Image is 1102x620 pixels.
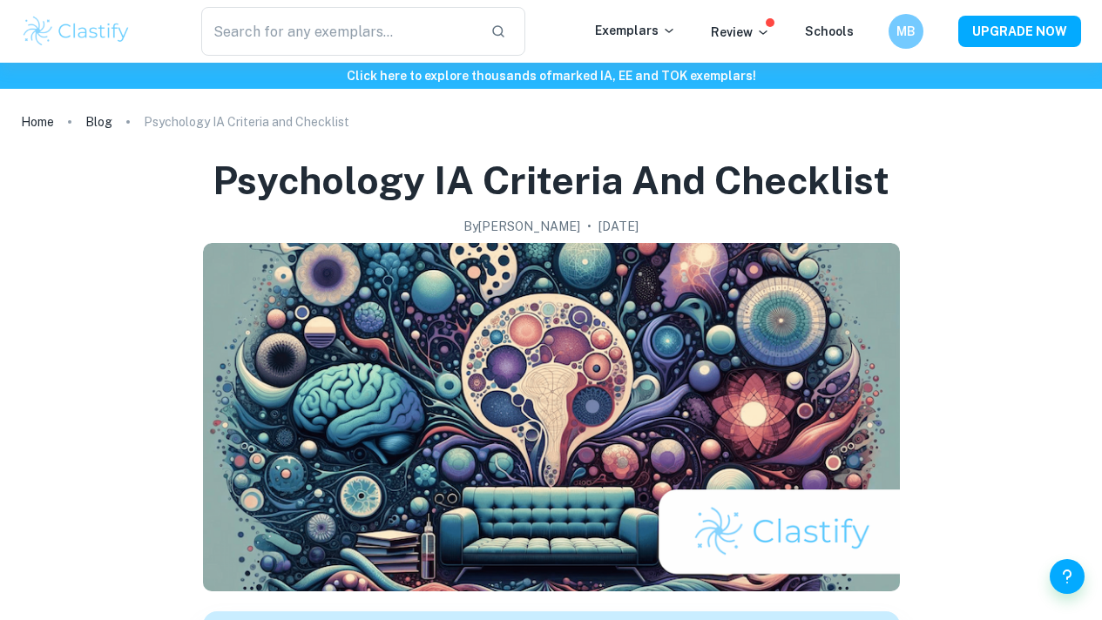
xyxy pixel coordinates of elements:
p: • [587,217,592,236]
p: Review [711,23,770,42]
a: Home [21,110,54,134]
button: UPGRADE NOW [958,16,1081,47]
h1: Psychology IA Criteria and Checklist [213,155,889,206]
h6: Click here to explore thousands of marked IA, EE and TOK exemplars ! [3,66,1099,85]
button: Help and Feedback [1050,559,1085,594]
input: Search for any exemplars... [201,7,477,56]
p: Exemplars [595,21,676,40]
a: Blog [85,110,112,134]
h2: [DATE] [598,217,639,236]
p: Psychology IA Criteria and Checklist [144,112,349,131]
a: Schools [805,24,854,38]
img: Psychology IA Criteria and Checklist cover image [203,243,900,591]
button: MB [889,14,923,49]
h2: By [PERSON_NAME] [463,217,580,236]
h6: MB [896,22,916,41]
img: Clastify logo [21,14,132,49]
